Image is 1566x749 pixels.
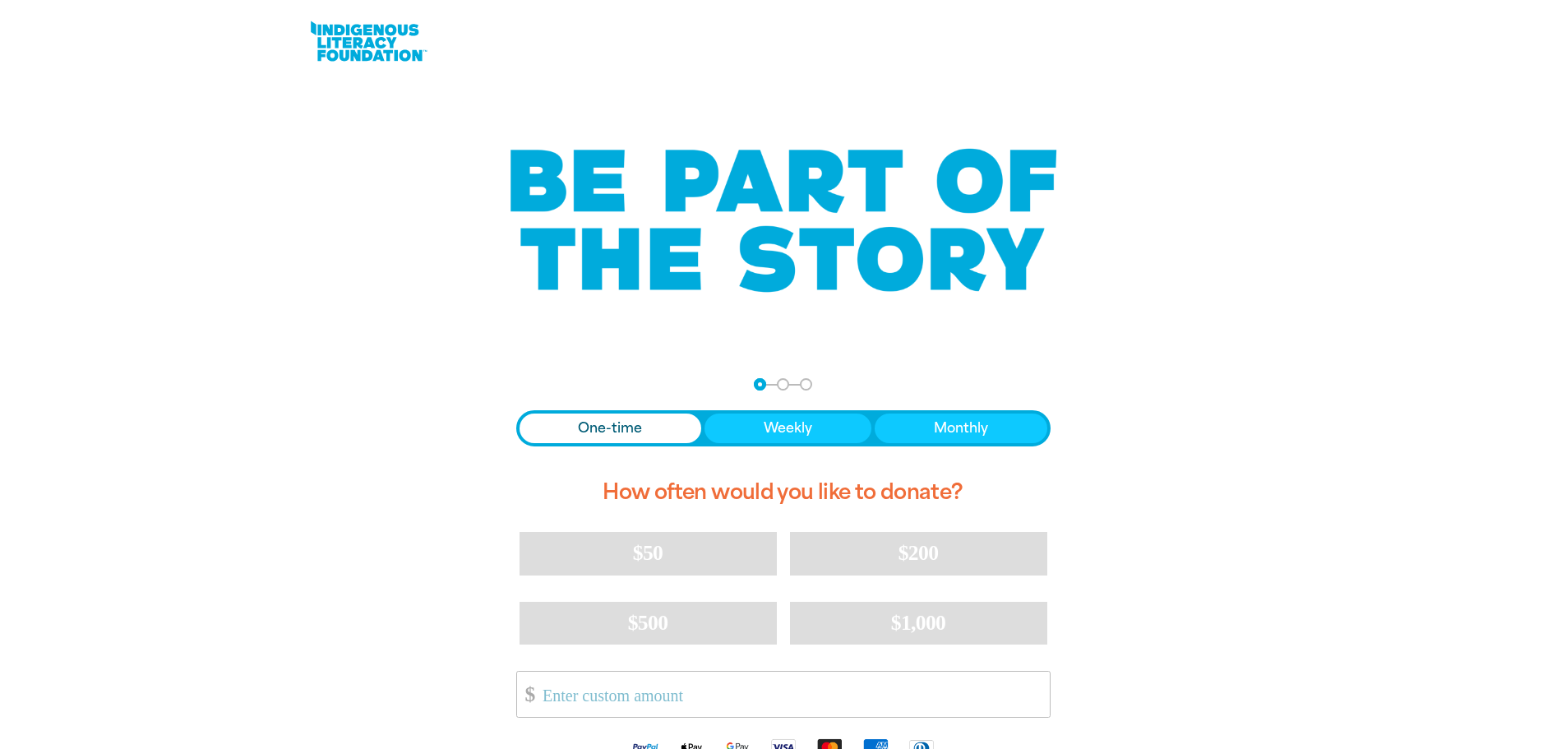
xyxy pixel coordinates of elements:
[790,602,1047,645] button: $1,000
[516,466,1051,519] h2: How often would you like to donate?
[516,410,1051,446] div: Donation frequency
[891,611,946,635] span: $1,000
[875,414,1047,443] button: Monthly
[520,414,702,443] button: One-time
[764,418,812,438] span: Weekly
[628,611,668,635] span: $500
[754,378,766,391] button: Navigate to step 1 of 3 to enter your donation amount
[531,672,1049,717] input: Enter custom amount
[704,414,871,443] button: Weekly
[520,602,777,645] button: $500
[898,541,939,565] span: $200
[633,541,663,565] span: $50
[800,378,812,391] button: Navigate to step 3 of 3 to enter your payment details
[517,676,535,713] span: $
[578,418,642,438] span: One-time
[496,116,1071,326] img: Be part of the story
[777,378,789,391] button: Navigate to step 2 of 3 to enter your details
[520,532,777,575] button: $50
[934,418,988,438] span: Monthly
[790,532,1047,575] button: $200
